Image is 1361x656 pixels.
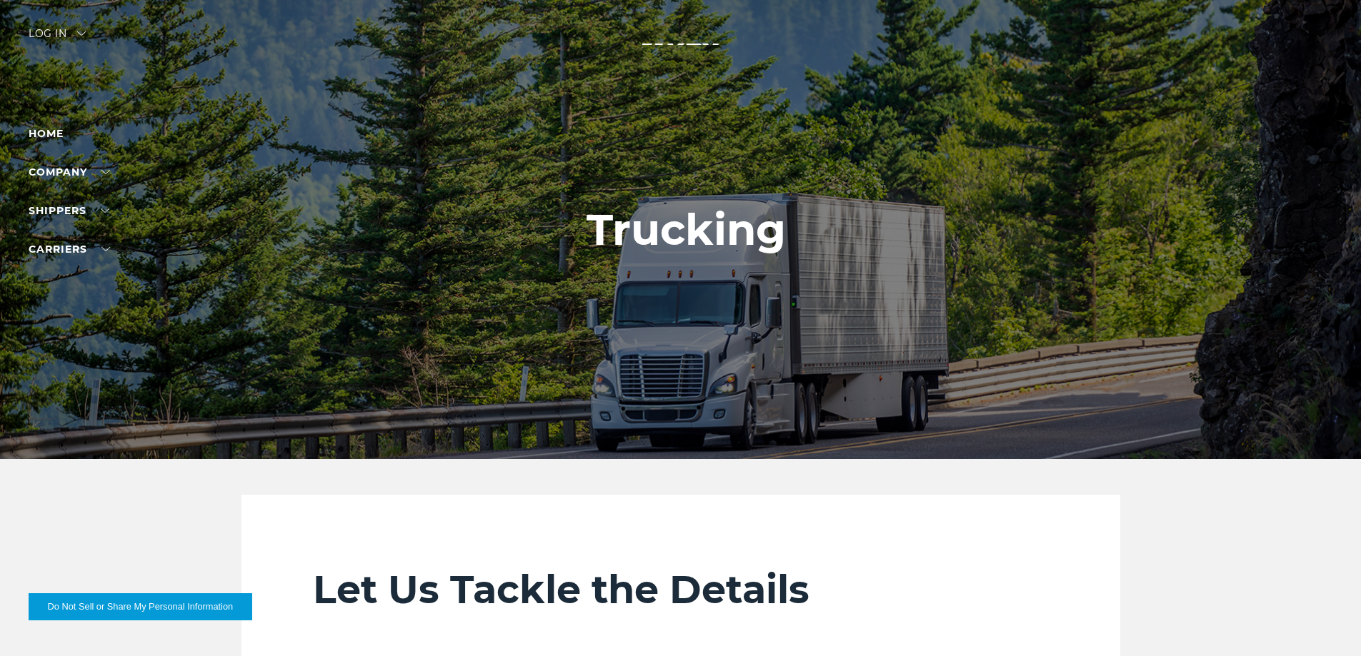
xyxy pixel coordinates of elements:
[29,127,64,140] a: Home
[29,243,110,256] a: Carriers
[587,206,786,254] h1: Trucking
[29,29,86,49] div: Log in
[29,593,252,620] button: Do Not Sell or Share My Personal Information
[77,31,86,36] img: arrow
[313,566,1049,613] h2: Let Us Tackle the Details
[627,29,734,91] img: kbx logo
[29,204,109,217] a: SHIPPERS
[29,166,110,178] a: Company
